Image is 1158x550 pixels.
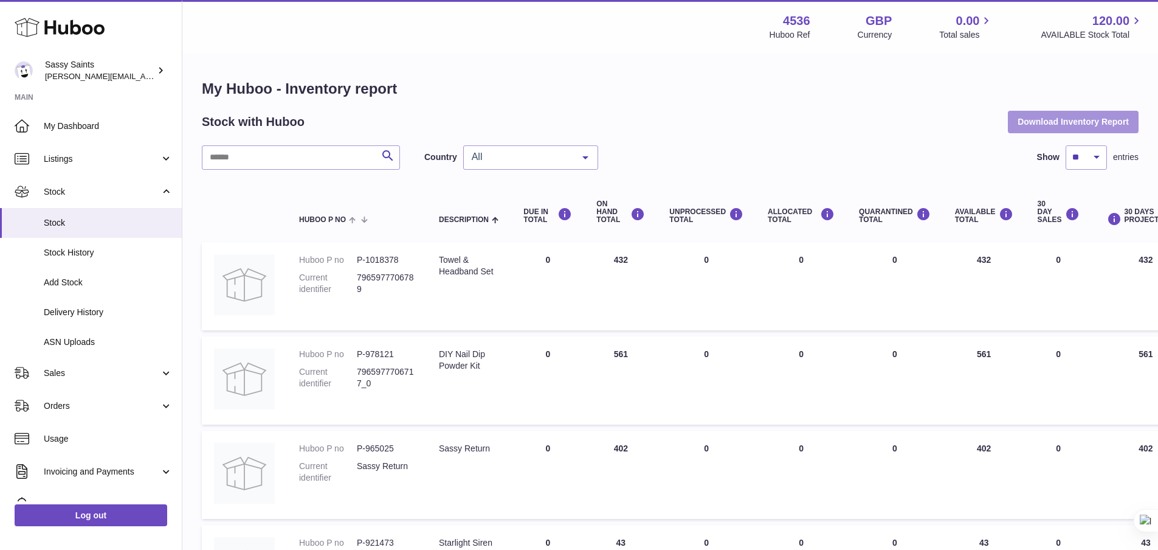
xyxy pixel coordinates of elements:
[943,336,1025,425] td: 561
[511,242,584,330] td: 0
[1037,151,1060,163] label: Show
[299,216,346,224] span: Huboo P no
[892,255,897,265] span: 0
[943,431,1025,519] td: 402
[469,151,573,163] span: All
[44,247,173,259] span: Stock History
[1041,29,1143,41] span: AVAILABLE Stock Total
[44,217,173,229] span: Stock
[299,349,357,360] dt: Huboo P no
[756,431,847,519] td: 0
[214,349,275,409] img: product image
[45,59,154,82] div: Sassy Saints
[939,29,993,41] span: Total sales
[299,366,357,389] dt: Current identifier
[357,272,415,295] dd: 7965977706789
[44,336,173,348] span: ASN Uploads
[1038,200,1080,225] div: 30 DAY SALES
[202,79,1139,99] h1: My Huboo - Inventory report
[657,242,756,330] td: 0
[44,307,173,318] span: Delivery History
[44,466,160,478] span: Invoicing and Payments
[44,400,160,412] span: Orders
[1025,336,1092,425] td: 0
[299,461,357,484] dt: Current identifier
[439,349,499,372] div: DIY Nail Dip Powder Kit
[955,207,1013,224] div: AVAILABLE Total
[768,207,835,224] div: ALLOCATED Total
[357,461,415,484] dd: Sassy Return
[299,443,357,454] dt: Huboo P no
[299,537,357,549] dt: Huboo P no
[439,443,499,454] div: Sassy Return
[299,254,357,266] dt: Huboo P no
[1041,13,1143,41] a: 120.00 AVAILABLE Stock Total
[357,254,415,266] dd: P-1018378
[866,13,892,29] strong: GBP
[596,200,645,225] div: ON HAND Total
[1025,242,1092,330] td: 0
[892,538,897,548] span: 0
[202,114,305,130] h2: Stock with Huboo
[299,272,357,295] dt: Current identifier
[44,277,173,288] span: Add Stock
[858,29,892,41] div: Currency
[439,254,499,277] div: Towel & Headband Set
[770,29,810,41] div: Huboo Ref
[584,336,657,425] td: 561
[44,367,160,379] span: Sales
[1008,111,1139,133] button: Download Inventory Report
[657,431,756,519] td: 0
[44,433,173,445] span: Usage
[523,207,572,224] div: DUE IN TOTAL
[943,242,1025,330] td: 432
[357,537,415,549] dd: P-921473
[15,504,167,526] a: Log out
[44,186,160,198] span: Stock
[657,336,756,425] td: 0
[892,444,897,453] span: 0
[1113,151,1139,163] span: entries
[44,153,160,165] span: Listings
[956,13,980,29] span: 0.00
[1092,13,1129,29] span: 120.00
[1025,431,1092,519] td: 0
[15,61,33,80] img: ramey@sassysaints.com
[756,242,847,330] td: 0
[584,431,657,519] td: 402
[939,13,993,41] a: 0.00 Total sales
[439,216,489,224] span: Description
[669,207,743,224] div: UNPROCESSED Total
[892,349,897,359] span: 0
[45,71,244,81] span: [PERSON_NAME][EMAIL_ADDRESS][DOMAIN_NAME]
[357,349,415,360] dd: P-978121
[756,336,847,425] td: 0
[214,443,275,504] img: product image
[584,242,657,330] td: 432
[214,254,275,315] img: product image
[859,207,931,224] div: QUARANTINED Total
[357,366,415,389] dd: 7965977706717_0
[511,336,584,425] td: 0
[357,443,415,454] dd: P-965025
[424,151,457,163] label: Country
[44,120,173,132] span: My Dashboard
[511,431,584,519] td: 0
[783,13,810,29] strong: 4536
[44,499,173,510] span: Cases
